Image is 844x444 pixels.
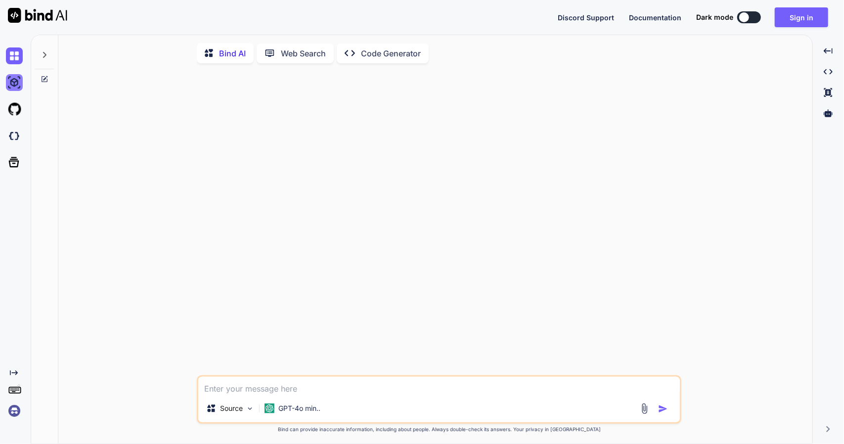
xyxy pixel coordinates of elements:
[629,13,681,22] span: Documentation
[281,47,326,59] p: Web Search
[696,12,733,22] span: Dark mode
[775,7,828,27] button: Sign in
[6,402,23,419] img: signin
[220,403,243,413] p: Source
[6,128,23,144] img: darkCloudIdeIcon
[629,12,681,23] button: Documentation
[6,101,23,118] img: githubLight
[197,426,681,433] p: Bind can provide inaccurate information, including about people. Always double-check its answers....
[658,404,668,414] img: icon
[558,12,614,23] button: Discord Support
[219,47,246,59] p: Bind AI
[6,74,23,91] img: ai-studio
[246,404,254,413] img: Pick Models
[639,403,650,414] img: attachment
[8,8,67,23] img: Bind AI
[278,403,320,413] p: GPT-4o min..
[6,47,23,64] img: chat
[361,47,421,59] p: Code Generator
[558,13,614,22] span: Discord Support
[265,403,274,413] img: GPT-4o mini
